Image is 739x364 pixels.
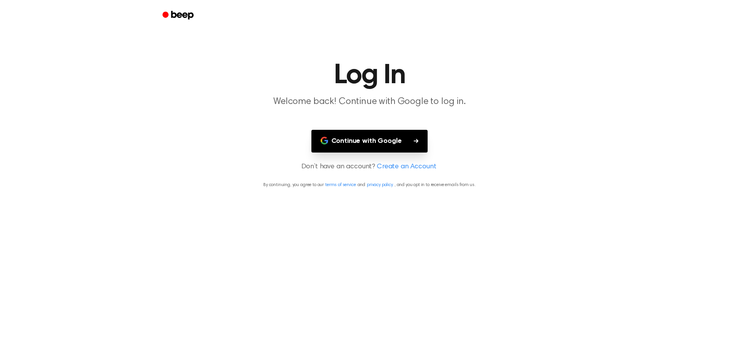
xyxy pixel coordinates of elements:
[311,130,428,153] button: Continue with Google
[157,8,201,23] a: Beep
[325,183,356,187] a: terms of service
[377,162,436,172] a: Create an Account
[172,62,567,89] h1: Log In
[222,96,517,108] p: Welcome back! Continue with Google to log in.
[9,181,730,188] p: By continuing, you agree to our and , and you opt in to receive emails from us.
[367,183,393,187] a: privacy policy
[9,162,730,172] p: Don’t have an account?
